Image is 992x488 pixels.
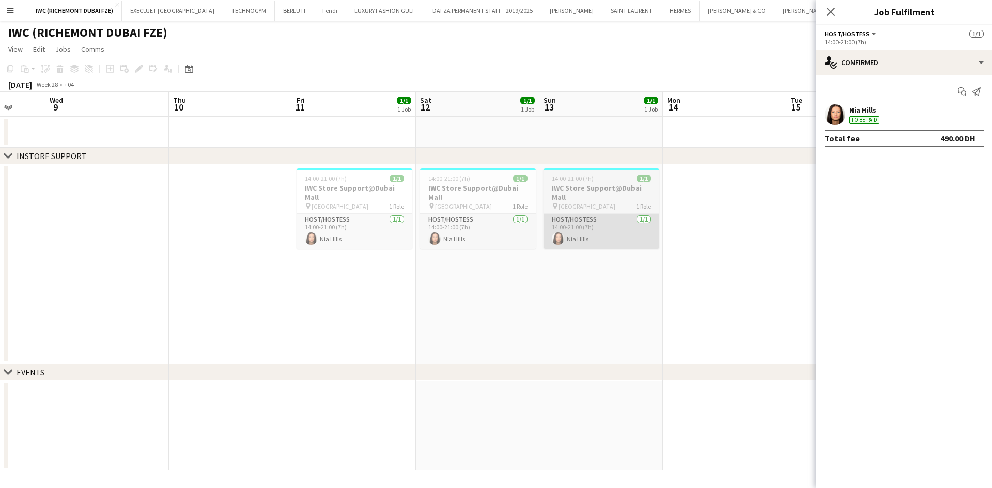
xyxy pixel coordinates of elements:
div: Confirmed [816,50,992,75]
button: TECHNOGYM [223,1,275,21]
span: View [8,44,23,54]
a: View [4,42,27,56]
button: EXECUJET [GEOGRAPHIC_DATA] [122,1,223,21]
span: 1/1 [969,30,984,38]
div: 490.00 DH [940,133,975,144]
a: Edit [29,42,49,56]
button: LUXURY FASHION GULF [346,1,424,21]
button: DAFZA PERMANENT STAFF - 2019/2025 [424,1,541,21]
div: Total fee [825,133,860,144]
h3: Job Fulfilment [816,5,992,19]
span: Week 28 [34,81,60,88]
a: Jobs [51,42,75,56]
button: HERMES [661,1,700,21]
button: Fendi [314,1,346,21]
h1: IWC (RICHEMONT DUBAI FZE) [8,25,167,40]
div: To be paid [849,116,879,124]
span: Edit [33,44,45,54]
a: Comms [77,42,109,56]
button: BERLUTI [275,1,314,21]
div: [DATE] [8,80,32,90]
div: Nia Hills [849,105,879,115]
button: SAINT LAURENT [602,1,661,21]
span: Jobs [55,44,71,54]
div: INSTORE SUPPORT [17,151,87,161]
button: [PERSON_NAME] [541,1,602,21]
button: IWC (RICHEMONT DUBAI FZE) [27,1,122,21]
div: +04 [64,81,74,88]
button: Host/Hostess [825,30,878,38]
button: [PERSON_NAME] & CO [700,1,774,21]
div: EVENTS [17,367,44,377]
span: Comms [81,44,104,54]
button: [PERSON_NAME] [774,1,835,21]
span: Host/Hostess [825,30,870,38]
div: 14:00-21:00 (7h) [825,38,984,46]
